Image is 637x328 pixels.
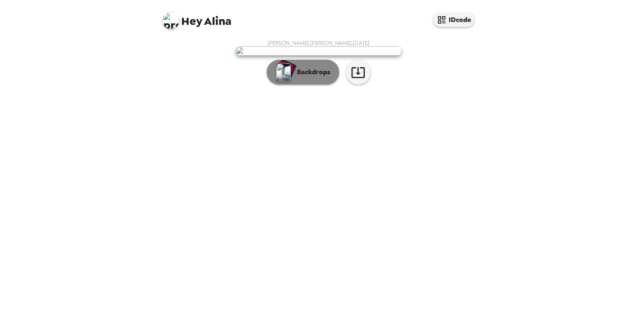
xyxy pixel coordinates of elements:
[181,14,202,29] span: Hey
[267,39,370,46] span: [PERSON_NAME] [PERSON_NAME] , [DATE]
[163,12,179,29] img: profile pic
[293,67,331,77] p: Backdrops
[433,12,474,27] button: IDcode
[267,60,339,85] button: Backdrops
[236,46,401,56] img: user
[163,8,231,27] span: Alina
